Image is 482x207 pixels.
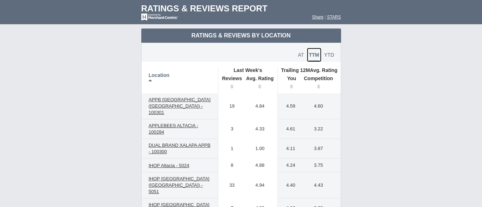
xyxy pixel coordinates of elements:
td: 4.59 [278,93,300,119]
span: DUAL BRAND XALAPA APPB - 100300 [149,143,210,154]
td: 3.22 [300,119,341,139]
td: Ratings & Reviews by Location [141,29,341,43]
td: 3 [218,119,242,139]
a: APPLEBEES ALTACIA - 100284 [145,121,214,136]
a: APPB [GEOGRAPHIC_DATA] ([GEOGRAPHIC_DATA]) - 100301 [145,95,214,117]
td: 3.75 [300,159,341,172]
a: DUAL BRAND XALAPA APPB - 100300 [145,141,214,156]
th: Competition : activate to sort column ascending [300,73,341,93]
td: 4.94 [242,172,278,198]
td: 4.88 [242,159,278,172]
td: 4.33 [242,119,278,139]
span: IHOP [GEOGRAPHIC_DATA] ([GEOGRAPHIC_DATA]) - 5051 [149,176,209,194]
a: IHOP [GEOGRAPHIC_DATA] ([GEOGRAPHIC_DATA]) - 5051 [145,175,214,196]
a: STARS [327,15,341,20]
a: Share [312,15,324,20]
th: Avg. Rating [278,67,341,73]
td: 4.24 [278,159,300,172]
span: APPLEBEES ALTACIA - 100284 [149,123,198,135]
span: TTM [309,52,319,62]
a: IHOP Altacia - 5024 [145,161,193,170]
td: 4.84 [242,93,278,119]
td: 3.87 [300,139,341,159]
span: APPB [GEOGRAPHIC_DATA] ([GEOGRAPHIC_DATA]) - 100301 [149,97,211,115]
td: 1 [218,139,242,159]
td: 4.40 [278,172,300,198]
span: IHOP Altacia - 5024 [149,163,189,168]
span: AT [298,52,304,58]
span: YTD [324,52,334,58]
span: Trailing 12M [281,67,310,73]
th: Avg. Rating: activate to sort column ascending [242,73,278,93]
th: You: activate to sort column ascending [278,73,300,93]
td: 19 [218,93,242,119]
td: 4.11 [278,139,300,159]
td: 4.60 [300,93,341,119]
td: 4.61 [278,119,300,139]
img: mc-powered-by-logo-white-103.png [141,14,178,21]
th: Location: activate to sort column descending [142,67,218,93]
td: 1.00 [242,139,278,159]
th: Reviews: activate to sort column ascending [218,73,242,93]
td: 8 [218,159,242,172]
span: | [325,15,326,20]
td: 4.43 [300,172,341,198]
td: 33 [218,172,242,198]
th: Last Week's [218,67,278,73]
